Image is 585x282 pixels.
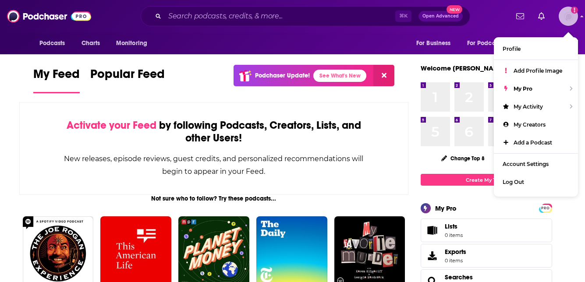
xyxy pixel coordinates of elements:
[33,35,77,52] button: open menu
[421,174,552,186] a: Create My Top 8
[39,37,65,49] span: Podcasts
[461,35,522,52] button: open menu
[559,7,578,26] button: Show profile menu
[395,11,411,22] span: ⌘ K
[165,9,395,23] input: Search podcasts, credits, & more...
[313,70,366,82] a: See What's New
[410,35,462,52] button: open menu
[503,161,549,167] span: Account Settings
[513,9,528,24] a: Show notifications dropdown
[64,152,365,178] div: New releases, episode reviews, guest credits, and personalized recommendations will begin to appe...
[503,46,521,52] span: Profile
[421,219,552,242] a: Lists
[494,134,578,152] a: Add a Podcast
[435,204,457,212] div: My Pro
[494,155,578,173] a: Account Settings
[494,40,578,58] a: Profile
[447,5,462,14] span: New
[540,205,551,211] span: PRO
[503,179,524,185] span: Log Out
[540,204,551,211] a: PRO
[90,67,165,87] span: Popular Feed
[514,139,552,146] span: Add a Podcast
[116,37,147,49] span: Monitoring
[445,257,466,264] span: 0 items
[520,35,552,52] button: open menu
[76,35,106,52] a: Charts
[33,67,80,87] span: My Feed
[7,8,91,25] img: Podchaser - Follow, Share and Rate Podcasts
[424,224,441,236] span: Lists
[514,103,543,110] span: My Activity
[494,62,578,80] a: Add Profile Image
[424,250,441,262] span: Exports
[535,9,548,24] a: Show notifications dropdown
[514,121,546,128] span: My Creators
[494,116,578,134] a: My Creators
[90,67,165,93] a: Popular Feed
[416,37,451,49] span: For Business
[67,119,156,132] span: Activate your Feed
[255,72,310,79] p: Podchaser Update!
[64,119,365,145] div: by following Podcasts, Creators, Lists, and other Users!
[559,7,578,26] img: User Profile
[559,7,578,26] span: Logged in as christina_epic
[445,248,466,256] span: Exports
[514,67,562,74] span: Add Profile Image
[19,195,409,202] div: Not sure who to follow? Try these podcasts...
[141,6,470,26] div: Search podcasts, credits, & more...
[110,35,159,52] button: open menu
[445,222,457,230] span: Lists
[514,85,532,92] span: My Pro
[445,222,463,230] span: Lists
[445,273,473,281] a: Searches
[422,14,459,18] span: Open Advanced
[418,11,463,21] button: Open AdvancedNew
[445,232,463,238] span: 0 items
[33,67,80,93] a: My Feed
[82,37,100,49] span: Charts
[494,37,578,197] ul: Show profile menu
[421,64,507,72] a: Welcome [PERSON_NAME]!
[421,244,552,268] a: Exports
[467,37,509,49] span: For Podcasters
[571,7,578,14] svg: Add a profile image
[436,153,490,164] button: Change Top 8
